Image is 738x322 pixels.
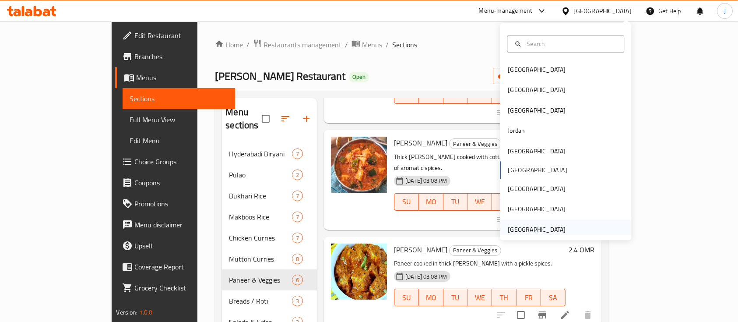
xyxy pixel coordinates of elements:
a: Promotions [115,193,235,214]
a: Choice Groups [115,151,235,172]
span: Sections [130,93,228,104]
div: [GEOGRAPHIC_DATA] [508,205,566,214]
span: Branches [134,51,228,62]
span: Breads / Roti [229,296,292,306]
span: 2 [292,171,302,179]
div: [GEOGRAPHIC_DATA] [574,6,632,16]
a: Grocery Checklist [115,277,235,298]
div: Paneer & Veggies6 [222,269,317,290]
input: Search [523,39,619,49]
span: 8 [292,255,302,263]
button: MO [419,289,443,306]
span: WE [471,291,488,304]
span: 3 [292,297,302,305]
span: 7 [292,192,302,200]
span: Coverage Report [134,262,228,272]
div: [GEOGRAPHIC_DATA] [508,225,566,234]
span: FR [520,291,538,304]
a: Edit Restaurant [115,25,235,46]
div: items [292,170,303,180]
span: Chicken Curries [229,233,292,243]
span: Bukhari Rice [229,191,292,201]
div: [GEOGRAPHIC_DATA] [508,184,566,194]
a: Branches [115,46,235,67]
button: import [493,68,549,84]
span: TU [447,291,464,304]
span: Hyderabadi Biryani [229,149,292,159]
h2: Menu sections [225,106,262,132]
div: items [292,149,303,159]
button: TU [443,193,468,211]
div: Paneer & Veggies [449,138,501,149]
div: Jordan [508,126,525,136]
span: MO [422,291,440,304]
span: SA [545,291,562,304]
nav: breadcrumb [215,39,608,50]
a: Menus [351,39,382,50]
span: MO [422,89,440,102]
span: Edit Menu [130,135,228,146]
span: 1.0.0 [139,307,153,318]
span: Upsell [134,241,228,251]
li: / [345,39,348,50]
div: [GEOGRAPHIC_DATA] [508,146,566,156]
a: Menu disclaimer [115,214,235,235]
a: Coupons [115,172,235,193]
span: Open [349,73,369,81]
span: WE [471,195,488,208]
a: Sections [123,88,235,109]
a: Menus [115,67,235,88]
span: Coupons [134,177,228,188]
span: Restaurants management [264,39,341,50]
span: Choice Groups [134,156,228,167]
div: Makboos Rice7 [222,206,317,227]
span: TU [447,89,464,102]
span: Paneer & Veggies [450,245,501,255]
button: SU [394,193,419,211]
p: Thick [PERSON_NAME] cooked with cottage cheese & a rich blend of aromatic spices. [394,152,565,173]
span: [DATE] 03:08 PM [402,272,450,281]
button: SU [394,289,419,306]
button: MO [419,193,443,211]
a: Upsell [115,235,235,256]
span: Full Menu View [130,114,228,125]
span: TH [496,195,513,208]
span: SU [398,291,415,304]
a: Edit menu item [560,310,570,320]
div: Paneer & Veggies [449,245,501,256]
span: MO [422,195,440,208]
div: Open [349,72,369,82]
span: [PERSON_NAME] Restaurant [215,66,345,86]
span: Pulao [229,170,292,180]
span: 7 [292,150,302,158]
div: items [292,275,303,285]
button: TH [492,289,517,306]
button: TH [492,193,517,211]
div: Mutton Curries8 [222,248,317,269]
div: [GEOGRAPHIC_DATA] [508,106,566,115]
span: 7 [292,234,302,242]
span: Edit Restaurant [134,30,228,41]
a: Restaurants management [253,39,341,50]
img: Paneer Kadai [331,137,387,193]
span: Mutton Curries [229,254,292,264]
button: WE [467,193,492,211]
span: 7 [292,213,302,221]
span: Paneer & Veggies [450,139,501,149]
a: Full Menu View [123,109,235,130]
a: Coverage Report [115,256,235,277]
span: [DATE] 03:08 PM [402,177,450,185]
span: Paneer & Veggies [229,275,292,285]
div: Hyderabadi Biryani7 [222,143,317,164]
span: J [724,6,726,16]
div: items [292,233,303,243]
span: Promotions [134,198,228,209]
h6: 2.4 OMR [569,244,595,256]
div: items [292,296,303,306]
img: Paneer Achari [331,244,387,300]
span: SU [398,195,415,208]
button: WE [467,289,492,306]
span: SU [398,89,415,102]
